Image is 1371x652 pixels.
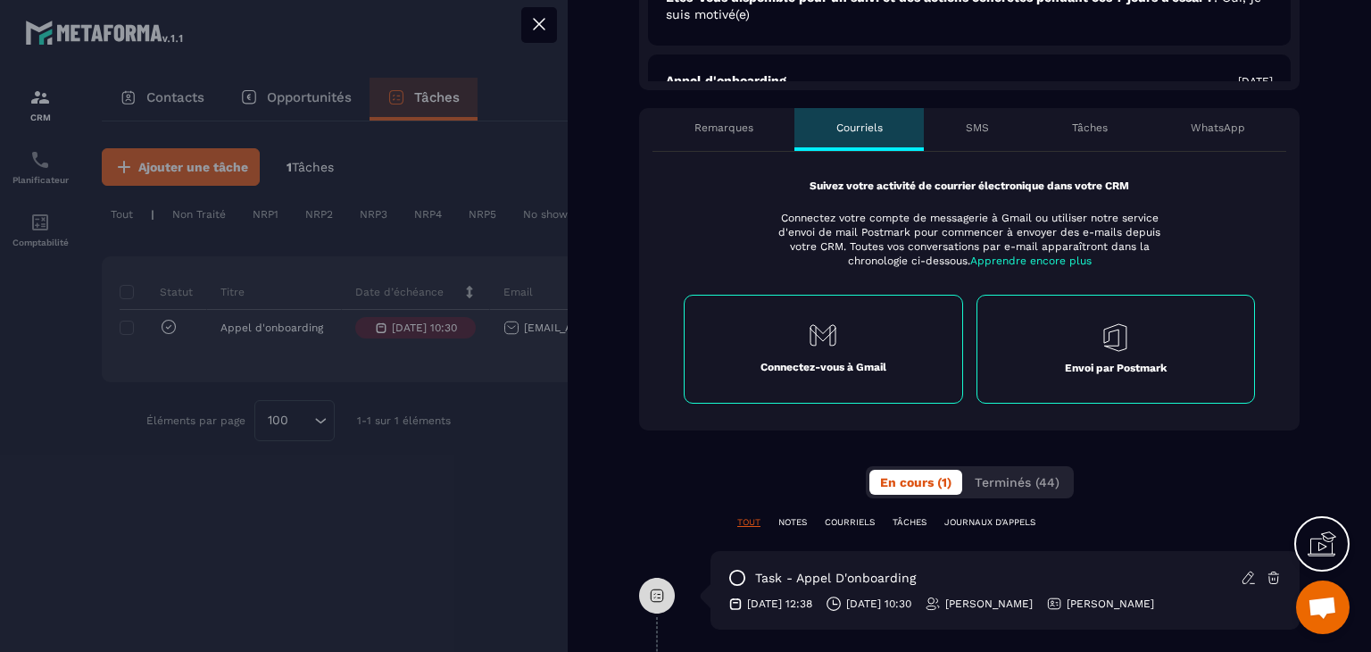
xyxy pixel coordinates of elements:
[825,516,875,529] p: COURRIELS
[970,255,1092,267] span: Apprendre encore plus
[846,597,911,611] p: [DATE] 10:30
[880,475,951,489] span: En cours (1)
[760,360,886,374] p: Connectez-vous à Gmail
[836,121,883,135] p: Courriels
[944,516,1035,529] p: JOURNAUX D'APPELS
[684,179,1255,193] p: Suivez votre activité de courrier électronique dans votre CRM
[737,516,760,529] p: TOUT
[666,72,786,89] p: Appel d'onboarding
[1072,121,1108,135] p: Tâches
[747,597,812,611] p: [DATE] 12:38
[869,470,962,495] button: En cours (1)
[893,516,926,529] p: TÂCHES
[778,516,807,529] p: NOTES
[1065,361,1167,375] p: Envoi par Postmark
[1067,597,1154,611] p: [PERSON_NAME]
[1296,581,1350,634] div: Ouvrir le chat
[964,470,1070,495] button: Terminés (44)
[1238,74,1273,88] p: [DATE]
[767,211,1172,268] p: Connectez votre compte de messagerie à Gmail ou utiliser notre service d'envoi de mail Postmark p...
[755,570,916,587] p: task - Appel d'onboarding
[945,597,1033,611] p: [PERSON_NAME]
[1191,121,1245,135] p: WhatsApp
[975,475,1059,489] span: Terminés (44)
[694,121,753,135] p: Remarques
[966,121,989,135] p: SMS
